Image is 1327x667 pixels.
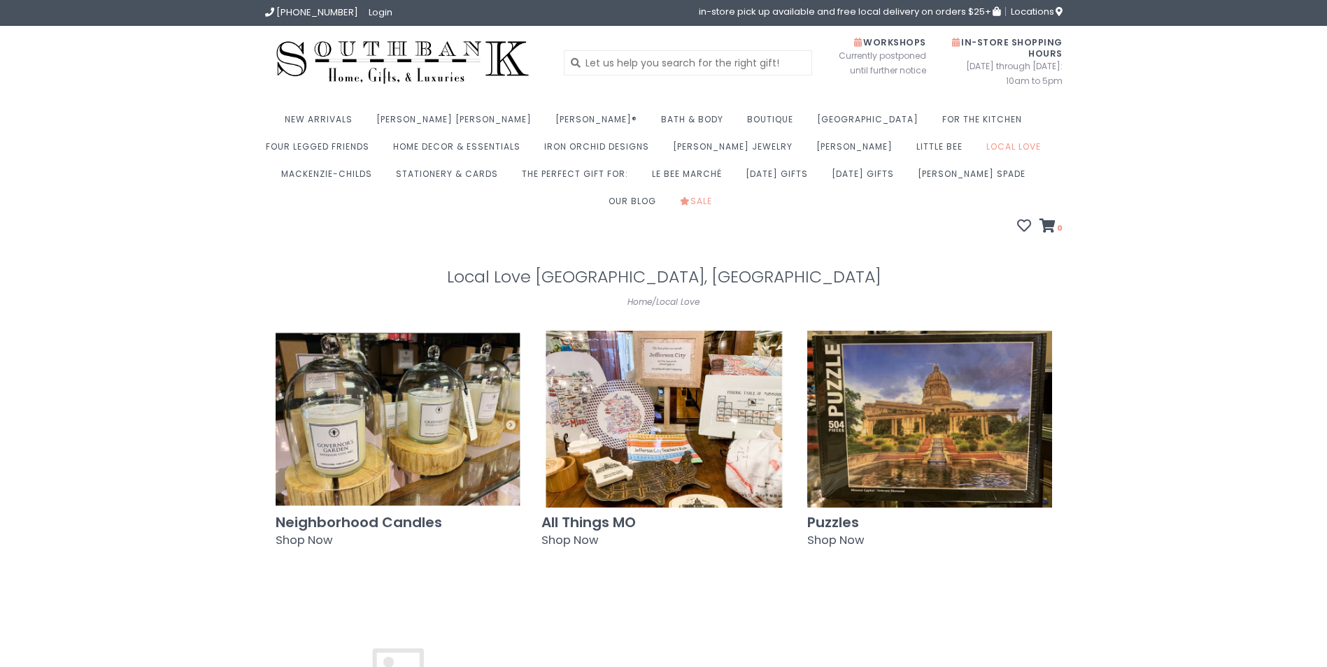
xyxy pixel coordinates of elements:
[680,192,719,219] a: Sale
[276,515,520,530] h3: Neighborhood Candles
[916,137,970,164] a: Little Bee
[376,110,539,137] a: [PERSON_NAME] [PERSON_NAME]
[807,532,864,548] span: Shop Now
[952,36,1063,59] span: In-Store Shopping Hours
[1039,220,1063,234] a: 0
[918,164,1032,192] a: [PERSON_NAME] Spade
[854,36,926,48] span: Workshops
[1056,222,1063,234] span: 0
[947,59,1063,88] span: [DATE] through [DATE]: 10am to 5pm
[369,6,392,19] a: Login
[699,7,1000,16] span: in-store pick up available and free local delivery on orders $25+
[816,137,900,164] a: [PERSON_NAME]
[747,110,800,137] a: Boutique
[817,110,925,137] a: [GEOGRAPHIC_DATA]
[541,515,786,530] h3: All Things MO
[393,137,527,164] a: Home Decor & Essentials
[807,515,1052,530] h3: Puzzles
[986,137,1048,164] a: Local Love
[609,192,663,219] a: Our Blog
[265,36,541,89] img: Southbank Gift Company -- Home, Gifts, and Luxuries
[746,164,815,192] a: [DATE] Gifts
[265,294,1063,310] div: /
[276,6,358,19] span: [PHONE_NUMBER]
[541,331,786,508] img: All Things MO
[564,50,812,76] input: Let us help you search for the right gift!
[265,6,358,19] a: [PHONE_NUMBER]
[832,164,901,192] a: [DATE] Gifts
[281,164,379,192] a: MacKenzie-Childs
[1005,7,1063,16] a: Locations
[661,110,730,137] a: Bath & Body
[276,331,520,558] a: Neighborhood Candles Shop Now
[541,331,786,558] a: All Things MO Shop Now
[285,110,360,137] a: New Arrivals
[807,331,1052,558] a: Puzzles Shop Now
[1011,5,1063,18] span: Locations
[821,48,926,78] span: Currently postponed until further notice
[656,296,700,308] a: Local Love
[396,164,505,192] a: Stationery & Cards
[652,164,729,192] a: Le Bee Marché
[276,532,332,548] span: Shop Now
[627,296,652,308] a: Home
[522,164,635,192] a: The perfect gift for:
[276,331,520,508] img: Neighborhood Candles
[673,137,800,164] a: [PERSON_NAME] Jewelry
[541,532,598,548] span: Shop Now
[807,331,1052,508] img: Puzzles
[544,137,656,164] a: Iron Orchid Designs
[266,137,376,164] a: Four Legged Friends
[942,110,1029,137] a: For the Kitchen
[555,110,644,137] a: [PERSON_NAME]®
[265,268,1063,286] h1: Local Love [GEOGRAPHIC_DATA], [GEOGRAPHIC_DATA]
